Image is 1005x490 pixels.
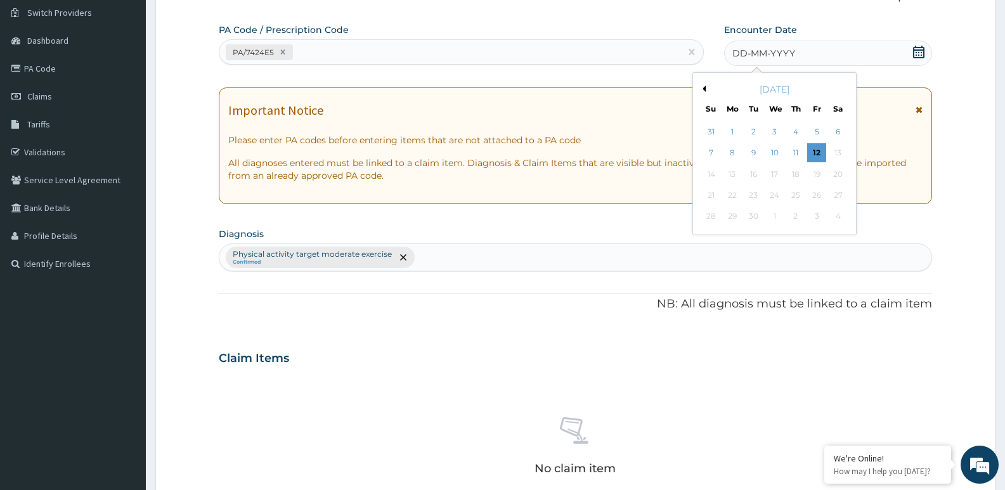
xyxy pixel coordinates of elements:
div: Choose Monday, September 8th, 2025 [723,144,742,163]
button: Previous Month [699,86,706,92]
span: Switch Providers [27,7,92,18]
div: Minimize live chat window [208,6,238,37]
div: Fr [812,103,822,114]
div: Th [791,103,801,114]
p: Please enter PA codes before entering items that are not attached to a PA code [228,134,923,146]
div: Choose Wednesday, September 3rd, 2025 [765,122,784,141]
div: Not available Wednesday, September 17th, 2025 [765,165,784,184]
p: No claim item [535,462,616,475]
div: Not available Sunday, September 14th, 2025 [702,165,721,184]
label: PA Code / Prescription Code [219,23,349,36]
span: DD-MM-YYYY [732,47,795,60]
h3: Claim Items [219,352,289,366]
div: Not available Monday, September 15th, 2025 [723,165,742,184]
div: Not available Saturday, September 13th, 2025 [829,144,848,163]
div: We [769,103,780,114]
p: How may I help you today? [834,466,942,477]
div: [DATE] [698,83,851,96]
div: Not available Saturday, October 4th, 2025 [829,207,848,226]
div: Not available Saturday, September 20th, 2025 [829,165,848,184]
div: Choose Tuesday, September 2nd, 2025 [744,122,763,141]
div: Not available Saturday, September 27th, 2025 [829,186,848,205]
label: Encounter Date [724,23,797,36]
div: Not available Thursday, September 18th, 2025 [786,165,805,184]
span: We're online! [74,160,175,288]
p: All diagnoses entered must be linked to a claim item. Diagnosis & Claim Items that are visible bu... [228,157,923,182]
div: Not available Monday, September 22nd, 2025 [723,186,742,205]
div: Choose Thursday, September 4th, 2025 [786,122,805,141]
div: Not available Friday, October 3rd, 2025 [807,207,826,226]
div: PA/7424E5 [229,45,276,60]
div: Not available Wednesday, September 24th, 2025 [765,186,784,205]
div: Su [706,103,716,114]
div: Choose Sunday, August 31st, 2025 [702,122,721,141]
div: We're Online! [834,453,942,464]
div: Mo [727,103,737,114]
div: Choose Wednesday, September 10th, 2025 [765,144,784,163]
div: Not available Sunday, September 21st, 2025 [702,186,721,205]
div: Not available Tuesday, September 23rd, 2025 [744,186,763,205]
div: month 2025-09 [701,122,848,228]
div: Not available Wednesday, October 1st, 2025 [765,207,784,226]
label: Diagnosis [219,228,264,240]
div: Sa [833,103,843,114]
div: Not available Monday, September 29th, 2025 [723,207,742,226]
div: Not available Tuesday, September 16th, 2025 [744,165,763,184]
div: Not available Friday, September 26th, 2025 [807,186,826,205]
span: Dashboard [27,35,68,46]
div: Choose Sunday, September 7th, 2025 [702,144,721,163]
span: Tariffs [27,119,50,130]
div: Choose Monday, September 1st, 2025 [723,122,742,141]
div: Not available Thursday, October 2nd, 2025 [786,207,805,226]
p: NB: All diagnosis must be linked to a claim item [219,296,932,313]
div: Tu [748,103,759,114]
div: Not available Friday, September 19th, 2025 [807,165,826,184]
textarea: Type your message and hit 'Enter' [6,346,242,390]
div: Choose Friday, September 12th, 2025 [807,144,826,163]
div: Choose Friday, September 5th, 2025 [807,122,826,141]
div: Not available Thursday, September 25th, 2025 [786,186,805,205]
div: Choose Thursday, September 11th, 2025 [786,144,805,163]
div: Chat with us now [66,71,213,87]
div: Choose Tuesday, September 9th, 2025 [744,144,763,163]
img: d_794563401_company_1708531726252_794563401 [23,63,51,95]
div: Choose Saturday, September 6th, 2025 [829,122,848,141]
div: Not available Sunday, September 28th, 2025 [702,207,721,226]
span: Claims [27,91,52,102]
div: Not available Tuesday, September 30th, 2025 [744,207,763,226]
h1: Important Notice [228,103,323,117]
